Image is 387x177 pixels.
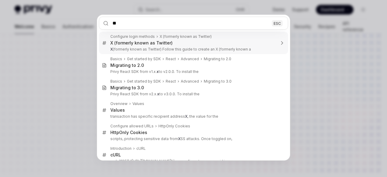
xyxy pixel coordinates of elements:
div: Configure allowed URLs [110,124,154,129]
div: Configure login methods [110,34,155,39]
p: Privy React SDK from v2.x. to v3.0.0. To install the [110,92,275,97]
b: X [178,136,180,141]
b: X [110,47,113,51]
b: x [157,69,159,74]
p: Privy React SDK from v1.x. to v2.0.0. To install the [110,69,275,74]
p: transaction has specific recipient address , the value for the [110,114,275,119]
div: React [166,57,176,61]
div: Advanced [181,79,199,84]
div: Values [110,107,125,113]
div: X (formerly known as Twitter) [160,34,212,39]
b: X [119,159,122,163]
b: X [185,114,187,119]
div: ESC [272,20,283,26]
div: Basics [110,79,122,84]
p: (formerly known as Twitter) Follow this guide to create an X (formerly known a [110,47,275,52]
div: X (formerly known as Twitter) [110,40,173,46]
div: cURL [110,152,121,158]
b: x [157,92,159,96]
div: React [166,79,176,84]
div: Values [132,101,144,106]
div: Migrating to 2.0 [204,57,231,61]
div: Overview [110,101,128,106]
div: Migrating to 3.0 [204,79,232,84]
div: HttpOnly Cookies [110,130,147,135]
p: scripts, protecting sensitive data from SS attacks. Once toggled on, [110,136,275,141]
div: Basics [110,57,122,61]
p: curl - GET "[URL][DOMAIN_NAME]" \ --user "insert-your-app-id:in [110,159,275,164]
div: Advanced [181,57,199,61]
div: HttpOnly Cookies [158,124,190,129]
div: Migrating to 2.0 [110,63,144,68]
div: Get started by SDK [127,79,161,84]
div: cURL [136,146,146,151]
div: Get started by SDK [127,57,161,61]
div: Migrating to 3.0 [110,85,144,90]
div: Introduction [110,146,132,151]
